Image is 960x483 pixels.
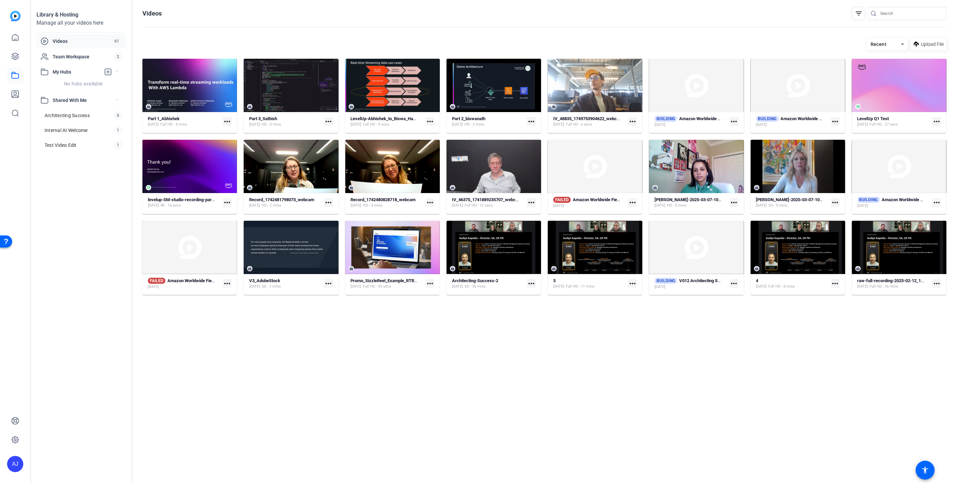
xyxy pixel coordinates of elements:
strong: IV_46375_1741889235707_webcam [452,197,522,202]
span: Full HD - 8 mins [769,284,795,289]
mat-icon: more_horiz [932,117,941,126]
span: BUILDING [857,197,880,203]
span: Videos [53,38,111,45]
mat-icon: more_horiz [628,117,637,126]
span: Recent [871,42,887,47]
strong: 4 [756,278,758,283]
a: IV_48835_1749753904622_webcam[DATE]Full HD - 6 secs [553,116,625,127]
strong: V3_AdobeStock [249,278,280,283]
span: [DATE] [857,203,868,209]
mat-icon: more_horiz [831,279,840,288]
mat-icon: more_horiz [831,117,840,126]
span: BUILDING [756,116,779,122]
mat-icon: more_horiz [223,279,232,288]
span: [DATE] [857,284,868,289]
div: AJ [7,456,23,472]
span: [DATE] [452,284,463,289]
span: [DATE] [148,203,159,208]
strong: Amazon Worldwide Field Enablement Simple (45682) [167,278,269,283]
span: [DATE] [249,284,260,289]
a: Record_1742480828718_webcam[DATE]HD - 4 mins [351,197,423,208]
a: Part 1_Abhishek[DATE]Full HD - 4 mins [148,116,220,127]
span: FAILED [148,278,165,284]
mat-expansion-panel-header: Shared With Me [36,93,126,107]
a: LevelUp-Abhishek_to_Biswa_Handover[DATE]Full HD - 5 secs [351,116,423,127]
mat-icon: more_horiz [527,279,536,288]
mat-icon: accessibility [921,466,929,474]
span: [DATE] [553,203,564,209]
a: raw-full-recording-2025-02-12_13-[PERSON_NAME][DATE]Full HD - 36 mins [857,278,930,289]
mat-icon: more_horiz [730,279,739,288]
div: Shared With Me [36,107,126,160]
a: levelup-SM-studio-recording-part3[DATE]4K - 16 secs [148,197,220,208]
span: BUILDING [655,278,677,284]
span: 61 [111,37,122,45]
span: Full HD - 12 secs [464,203,493,208]
mat-icon: more_horiz [932,279,941,288]
a: V3_AdobeStock[DATE]SD - 1 mins [249,278,321,289]
a: 4[DATE]Full HD - 8 mins [756,278,828,289]
span: [DATE] [148,122,159,127]
span: [DATE] [452,203,463,208]
span: HD - 2 mins [464,122,484,127]
strong: Architecting-Success-2 [452,278,498,283]
span: My Hubs [53,69,101,76]
a: Part 3_Sathish[DATE]HD - 5 mins [249,116,321,127]
span: Full HD - 27 secs [870,122,898,127]
a: BUILDINGV012 Architecting Success[DATE] [655,278,727,290]
span: [DATE] [452,122,463,127]
span: Test Video Edit [45,142,77,149]
span: Full HD - 11 mins [566,284,594,289]
a: 5[DATE]Full HD - 11 mins [553,278,625,289]
span: [DATE] [249,122,260,127]
mat-icon: more_horiz [324,198,333,207]
span: Full HD - 4 mins [160,122,187,127]
mat-icon: more_horiz [730,198,739,207]
strong: Amazon Worldwide Field Enablement Interview (46635) [781,116,887,121]
a: FAILEDAmazon Worldwide Field Enablement Interview (46195)[DATE] [553,197,625,209]
mat-icon: more_horiz [628,279,637,288]
mat-icon: more_horiz [223,198,232,207]
span: Architecting Success [45,112,90,119]
span: Full HD - 5 secs [363,122,390,127]
a: LevelUp Q1 Test[DATE]Full HD - 27 secs [857,116,930,127]
span: Internal AI Welcome [45,127,88,134]
span: HD - 2 mins [262,203,281,208]
span: 1 [114,127,122,134]
span: [DATE] [655,203,665,208]
span: 4K - 16 secs [160,203,181,208]
mat-icon: more_horiz [628,198,637,207]
span: HD - 5 mins [262,122,281,127]
a: Architecting-Success-2[DATE]SD - 36 mins [452,278,524,289]
strong: Part 2_biswanath [452,116,485,121]
span: [DATE] [351,284,362,289]
span: Full HD - 6 secs [566,122,592,127]
a: Record_1742481798073_webcam[DATE]HD - 2 mins [249,197,321,208]
span: SD - 1 mins [262,284,281,289]
h1: Videos [142,9,162,18]
span: [DATE] [655,284,665,290]
span: HD - 5 mins [667,203,687,208]
span: BUILDING [655,116,677,122]
span: SD - 36 mins [464,284,486,289]
mat-icon: more_horiz [324,279,333,288]
span: [DATE] [148,284,159,290]
div: No hubs available [41,80,126,87]
strong: levelup-SM-studio-recording-part3 [148,197,215,202]
mat-icon: more_horiz [831,198,840,207]
span: [DATE] [756,284,767,289]
a: BUILDINGAmazon Worldwide Field Enablement Interview (46635)[DATE] [756,116,828,128]
span: [DATE] [351,203,362,208]
a: BUILDINGAmazon Worldwide Field Enablement Interview (46183)[DATE] [857,197,930,209]
button: Upload File [911,38,946,50]
input: Search [880,9,941,18]
span: [DATE] [351,122,362,127]
span: FAILED [553,197,571,203]
span: 1 [114,141,122,149]
strong: Record_1742480828718_webcam [351,197,416,202]
strong: [PERSON_NAME]-2025-03-07-10-42-08-908-1 (2) [756,197,852,202]
span: [DATE] [857,122,868,127]
span: Shared With Me [53,97,115,104]
mat-icon: more_horiz [324,117,333,126]
strong: V012 Architecting Success [679,278,732,283]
